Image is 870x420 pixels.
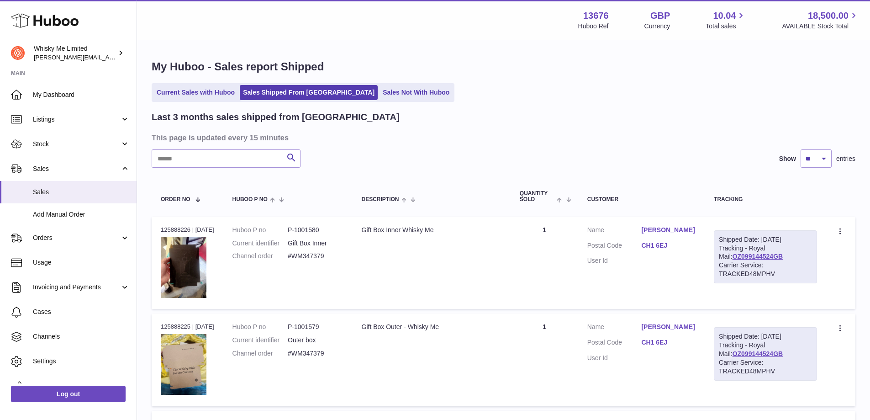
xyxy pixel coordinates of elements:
[288,349,343,358] dd: #WM347379
[152,59,855,74] h1: My Huboo - Sales report Shipped
[650,10,670,22] strong: GBP
[714,327,817,380] div: Tracking - Royal Mail:
[587,338,642,349] dt: Postal Code
[232,239,288,248] dt: Current identifier
[706,10,746,31] a: 10.04 Total sales
[232,336,288,345] dt: Current identifier
[719,261,812,278] div: Carrier Service: TRACKED48MPHV
[733,350,783,357] a: OZ099144524GB
[161,197,190,202] span: Order No
[161,334,206,395] img: 136761725445490.jpg
[782,22,859,31] span: AVAILABLE Stock Total
[362,226,501,234] div: Gift Box Inner Whisky Me
[706,22,746,31] span: Total sales
[641,226,696,234] a: [PERSON_NAME]
[11,386,126,402] a: Log out
[11,46,25,60] img: frances@whiskyshop.com
[288,226,343,234] dd: P-1001580
[152,133,853,143] h3: This page is updated every 15 minutes
[33,332,130,341] span: Channels
[33,140,120,149] span: Stock
[644,22,670,31] div: Currency
[152,111,400,123] h2: Last 3 months sales shipped from [GEOGRAPHIC_DATA]
[733,253,783,260] a: OZ099144524GB
[511,217,578,309] td: 1
[587,323,642,334] dt: Name
[232,349,288,358] dt: Channel order
[33,308,130,316] span: Cases
[641,241,696,250] a: CH1 6EJ
[380,85,453,100] a: Sales Not With Huboo
[587,354,642,362] dt: User Id
[232,252,288,261] dt: Channel order
[713,10,736,22] span: 10.04
[779,154,796,163] label: Show
[587,241,642,252] dt: Postal Code
[240,85,378,100] a: Sales Shipped From [GEOGRAPHIC_DATA]
[587,226,642,237] dt: Name
[288,252,343,261] dd: #WM347379
[33,234,120,242] span: Orders
[288,336,343,345] dd: Outer box
[641,323,696,331] a: [PERSON_NAME]
[782,10,859,31] a: 18,500.00 AVAILABLE Stock Total
[232,323,288,331] dt: Huboo P no
[33,165,120,173] span: Sales
[362,323,501,331] div: Gift Box Outer - Whisky Me
[836,154,855,163] span: entries
[232,226,288,234] dt: Huboo P no
[34,44,116,62] div: Whisky Me Limited
[33,382,130,390] span: Returns
[33,188,130,197] span: Sales
[719,235,812,244] div: Shipped Date: [DATE]
[33,210,130,219] span: Add Manual Order
[719,332,812,341] div: Shipped Date: [DATE]
[511,314,578,406] td: 1
[808,10,849,22] span: 18,500.00
[33,115,120,124] span: Listings
[587,256,642,265] dt: User Id
[33,90,130,99] span: My Dashboard
[587,197,696,202] div: Customer
[161,237,206,298] img: 136761725448359.jpg
[578,22,609,31] div: Huboo Ref
[288,239,343,248] dd: Gift Box Inner
[161,323,214,331] div: 125888225 | [DATE]
[714,197,817,202] div: Tracking
[33,283,120,292] span: Invoicing and Payments
[288,323,343,331] dd: P-1001579
[161,226,214,234] div: 125888226 | [DATE]
[33,357,130,366] span: Settings
[232,197,268,202] span: Huboo P no
[34,53,183,61] span: [PERSON_NAME][EMAIL_ADDRESS][DOMAIN_NAME]
[33,258,130,267] span: Usage
[520,191,555,202] span: Quantity Sold
[362,197,399,202] span: Description
[719,358,812,376] div: Carrier Service: TRACKED48MPHV
[714,230,817,283] div: Tracking - Royal Mail:
[153,85,238,100] a: Current Sales with Huboo
[583,10,609,22] strong: 13676
[641,338,696,347] a: CH1 6EJ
